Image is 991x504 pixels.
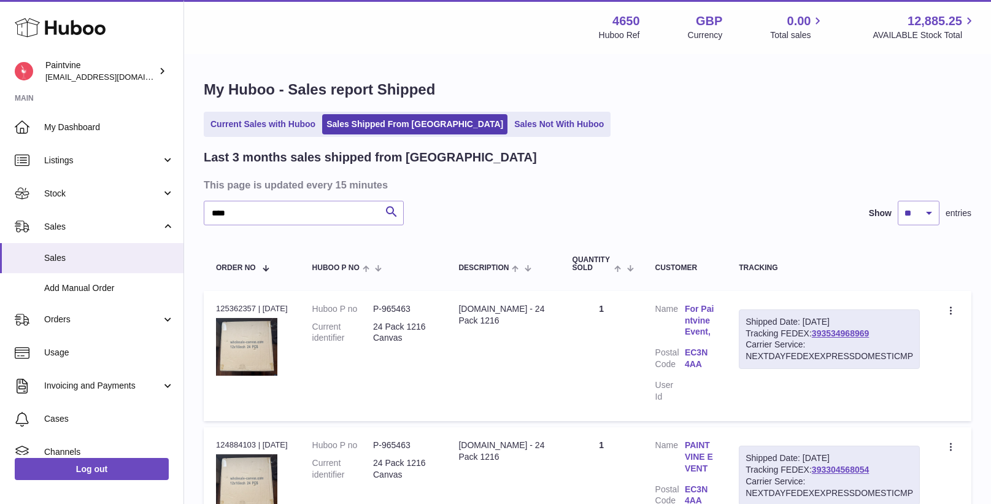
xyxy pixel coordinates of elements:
[44,221,161,233] span: Sales
[373,440,434,451] dd: P-965463
[746,316,913,328] div: Shipped Date: [DATE]
[44,122,174,133] span: My Dashboard
[599,29,640,41] div: Huboo Ref
[312,440,373,451] dt: Huboo P no
[770,13,825,41] a: 0.00 Total sales
[612,13,640,29] strong: 4650
[655,440,685,478] dt: Name
[908,13,962,29] span: 12,885.25
[312,303,373,315] dt: Huboo P no
[44,252,174,264] span: Sales
[458,264,509,272] span: Description
[458,303,547,327] div: [DOMAIN_NAME] - 24 Pack 1216
[312,321,373,344] dt: Current identifier
[216,264,256,272] span: Order No
[45,60,156,83] div: Paintvine
[812,328,869,338] a: 393534968969
[655,264,715,272] div: Customer
[688,29,723,41] div: Currency
[685,440,714,475] a: PAINTVINE EVENT
[216,440,288,451] div: 124884103 | [DATE]
[15,458,169,480] a: Log out
[746,476,913,499] div: Carrier Service: NEXTDAYFEDEXEXPRESSDOMESTICMP
[869,207,892,219] label: Show
[312,457,373,481] dt: Current identifier
[746,339,913,362] div: Carrier Service: NEXTDAYFEDEXEXPRESSDOMESTICMP
[573,256,612,272] span: Quantity Sold
[873,13,976,41] a: 12,885.25 AVAILABLE Stock Total
[45,72,180,82] span: [EMAIL_ADDRESS][DOMAIN_NAME]
[873,29,976,41] span: AVAILABLE Stock Total
[655,347,685,373] dt: Postal Code
[739,264,920,272] div: Tracking
[44,314,161,325] span: Orders
[458,440,547,463] div: [DOMAIN_NAME] - 24 Pack 1216
[739,309,920,370] div: Tracking FEDEX:
[216,318,277,376] img: 46501747297401.png
[373,457,434,481] dd: 24 Pack 1216 Canvas
[44,188,161,200] span: Stock
[15,62,33,80] img: euan@paintvine.co.uk
[204,178,968,192] h3: This page is updated every 15 minutes
[685,347,714,370] a: EC3N 4AA
[655,379,685,403] dt: User Id
[44,282,174,294] span: Add Manual Order
[206,114,320,134] a: Current Sales with Huboo
[204,149,537,166] h2: Last 3 months sales shipped from [GEOGRAPHIC_DATA]
[216,303,288,314] div: 125362357 | [DATE]
[204,80,971,99] h1: My Huboo - Sales report Shipped
[685,303,714,338] a: For Paintvine Event,
[44,446,174,458] span: Channels
[510,114,608,134] a: Sales Not With Huboo
[946,207,971,219] span: entries
[322,114,507,134] a: Sales Shipped From [GEOGRAPHIC_DATA]
[560,291,643,421] td: 1
[44,380,161,392] span: Invoicing and Payments
[746,452,913,464] div: Shipped Date: [DATE]
[696,13,722,29] strong: GBP
[787,13,811,29] span: 0.00
[312,264,360,272] span: Huboo P no
[44,155,161,166] span: Listings
[44,413,174,425] span: Cases
[812,465,869,475] a: 393304568054
[373,321,434,344] dd: 24 Pack 1216 Canvas
[44,347,174,359] span: Usage
[655,303,685,341] dt: Name
[770,29,825,41] span: Total sales
[373,303,434,315] dd: P-965463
